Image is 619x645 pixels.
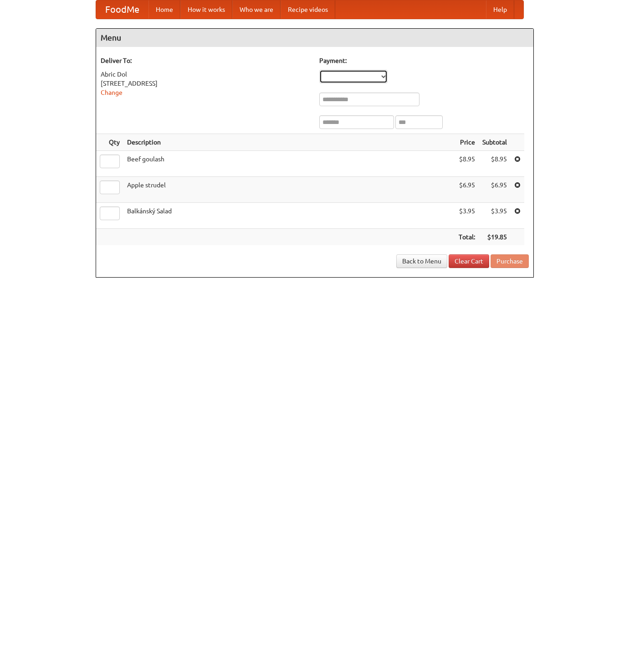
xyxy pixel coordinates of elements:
th: Subtotal [479,134,511,151]
a: Recipe videos [281,0,335,19]
a: Who we are [232,0,281,19]
a: Help [486,0,514,19]
h5: Payment: [319,56,529,65]
td: $3.95 [455,203,479,229]
h5: Deliver To: [101,56,310,65]
td: $6.95 [479,177,511,203]
td: $3.95 [479,203,511,229]
a: Clear Cart [449,254,489,268]
td: Apple strudel [123,177,455,203]
a: FoodMe [96,0,148,19]
a: Change [101,89,123,96]
button: Purchase [491,254,529,268]
td: Balkánský Salad [123,203,455,229]
th: Description [123,134,455,151]
th: $19.85 [479,229,511,246]
a: Home [148,0,180,19]
td: Beef goulash [123,151,455,177]
div: [STREET_ADDRESS] [101,79,310,88]
h4: Menu [96,29,533,47]
div: Abric Dol [101,70,310,79]
td: $8.95 [479,151,511,177]
a: Back to Menu [396,254,447,268]
td: $8.95 [455,151,479,177]
td: $6.95 [455,177,479,203]
th: Price [455,134,479,151]
a: How it works [180,0,232,19]
th: Total: [455,229,479,246]
th: Qty [96,134,123,151]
